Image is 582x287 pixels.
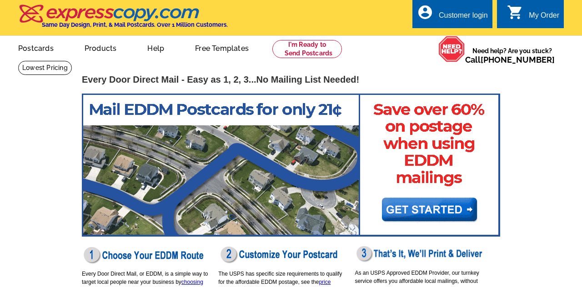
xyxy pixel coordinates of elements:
a: shopping_cart My Order [507,10,559,21]
div: Customer login [439,11,488,24]
a: Products [70,37,131,58]
a: Postcards [4,37,68,58]
img: help [438,36,465,62]
div: My Order [529,11,559,24]
img: EC_EDDM-postcards-marketing-banner.png [82,94,500,237]
h4: Same Day Design, Print, & Mail Postcards. Over 1 Million Customers. [42,21,228,28]
h1: Every Door Direct Mail - Easy as 1, 2, 3...No Mailing List Needed! [82,75,500,84]
a: [PHONE_NUMBER] [481,55,555,64]
span: Need help? Are you stuck? [465,46,559,64]
img: eddm-customize-postcard.png [218,245,342,264]
img: eddm-choose-route.png [82,245,206,264]
img: eddm-print-deliver.png [355,245,484,263]
a: Help [133,37,179,58]
a: account_circle Customer login [417,10,488,21]
i: account_circle [417,4,433,20]
a: Same Day Design, Print, & Mail Postcards. Over 1 Million Customers. [18,11,228,28]
a: Free Templates [181,37,263,58]
span: Call [465,55,555,64]
i: shopping_cart [507,4,523,20]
